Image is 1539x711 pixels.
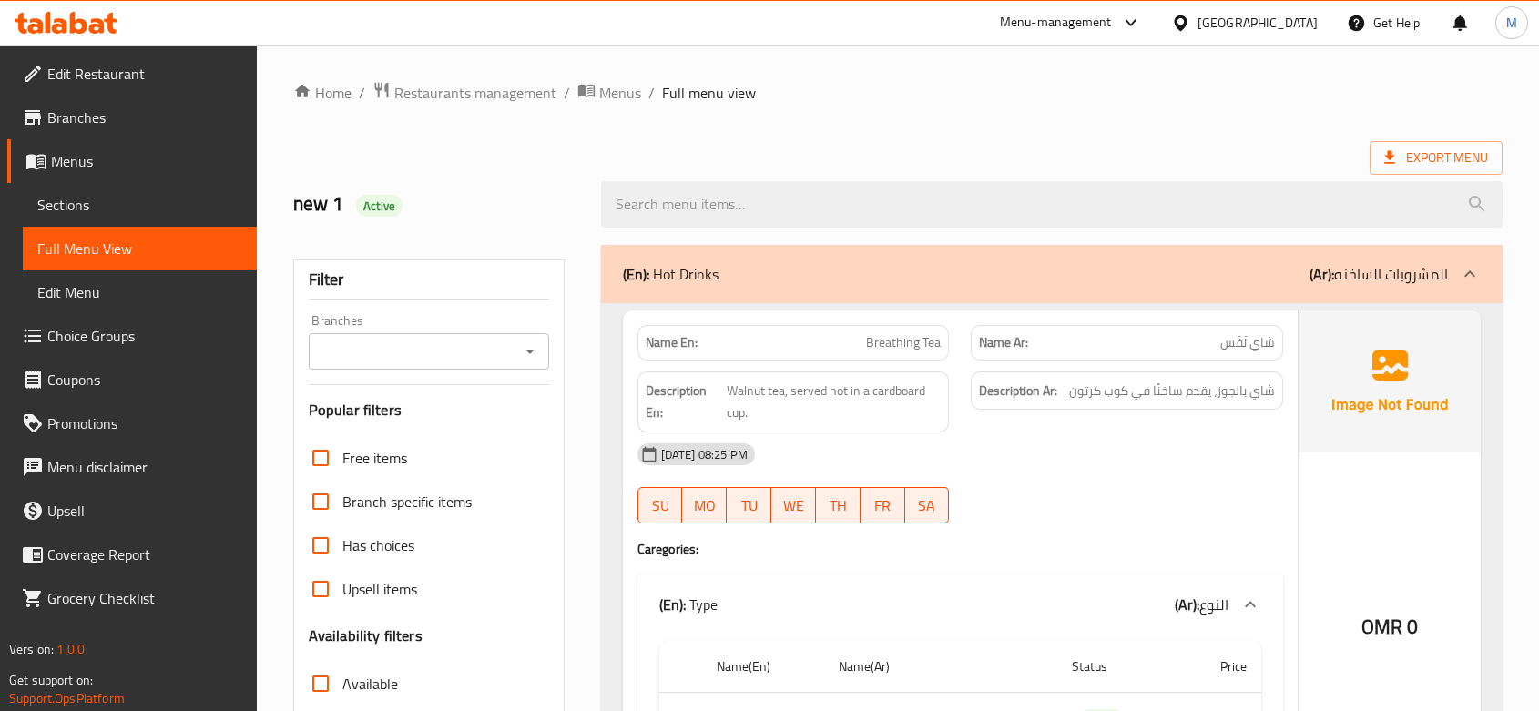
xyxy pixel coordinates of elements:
[689,493,719,519] span: MO
[9,686,125,710] a: Support.OpsPlatform
[342,578,417,600] span: Upsell items
[734,493,764,519] span: TU
[309,400,549,421] h3: Popular filters
[7,358,257,401] a: Coupons
[601,245,1503,303] div: (En): Hot Drinks(Ar):المشروبات الساخنه
[646,333,698,352] strong: Name En:
[727,380,941,424] span: Walnut tea, served hot in a cardboard cup.
[623,263,719,285] p: Hot Drinks
[47,543,242,565] span: Coverage Report
[1220,333,1275,352] span: شاي نَفَس
[7,139,257,183] a: Menus
[905,487,950,523] button: SA
[356,198,403,215] span: Active
[823,493,853,519] span: TH
[654,446,755,463] span: [DATE] 08:25 PM
[1506,13,1517,33] span: M
[1179,641,1261,693] th: Price
[1199,591,1228,618] span: النوع
[1198,13,1318,33] div: [GEOGRAPHIC_DATA]
[601,181,1503,228] input: search
[7,401,257,445] a: Promotions
[7,533,257,576] a: Coverage Report
[646,380,724,424] strong: Description En:
[861,487,905,523] button: FR
[979,380,1057,402] strong: Description Ar:
[9,668,93,692] span: Get support on:
[342,673,398,695] span: Available
[37,194,242,216] span: Sections
[293,81,1503,105] nav: breadcrumb
[1299,310,1481,452] img: Ae5nvW7+0k+MAAAAAElFTkSuQmCC
[577,81,641,105] a: Menus
[816,487,861,523] button: TH
[564,82,570,104] li: /
[342,447,407,469] span: Free items
[47,412,242,434] span: Promotions
[37,238,242,259] span: Full Menu View
[648,82,655,104] li: /
[1407,609,1418,645] span: 0
[7,576,257,620] a: Grocery Checklist
[47,456,242,478] span: Menu disclaimer
[659,594,718,615] p: Type
[662,82,756,104] span: Full menu view
[1175,591,1199,618] b: (Ar):
[7,314,257,358] a: Choice Groups
[623,260,649,288] b: (En):
[1000,12,1112,34] div: Menu-management
[866,333,941,352] span: Breathing Tea
[9,637,54,661] span: Version:
[659,591,686,618] b: (En):
[23,270,257,314] a: Edit Menu
[342,534,414,556] span: Has choices
[309,260,549,300] div: Filter
[293,82,352,104] a: Home
[37,281,242,303] span: Edit Menu
[51,150,242,172] span: Menus
[47,587,242,609] span: Grocery Checklist
[824,641,1056,693] th: Name(Ar)
[599,82,641,104] span: Menus
[637,575,1283,634] div: (En): Type(Ar):النوع
[637,540,1283,558] h4: Caregories:
[646,493,676,519] span: SU
[771,487,816,523] button: WE
[1370,141,1503,175] span: Export Menu
[912,493,943,519] span: SA
[309,625,423,646] h3: Availability filters
[47,107,242,128] span: Branches
[23,227,257,270] a: Full Menu View
[23,183,257,227] a: Sections
[47,325,242,347] span: Choice Groups
[702,641,824,693] th: Name(En)
[47,63,242,85] span: Edit Restaurant
[1361,609,1402,645] span: OMR
[293,190,579,218] h2: new 1
[1057,641,1179,693] th: Status
[372,81,556,105] a: Restaurants management
[979,333,1028,352] strong: Name Ar:
[47,369,242,391] span: Coupons
[637,487,683,523] button: SU
[779,493,809,519] span: WE
[356,195,403,217] div: Active
[517,339,543,364] button: Open
[7,445,257,489] a: Menu disclaimer
[7,52,257,96] a: Edit Restaurant
[682,487,727,523] button: MO
[1064,380,1275,402] span: شاي بالجوز، يقدم ساخنًا في كوب كرتون .
[727,487,771,523] button: TU
[342,491,472,513] span: Branch specific items
[7,489,257,533] a: Upsell
[47,500,242,522] span: Upsell
[7,96,257,139] a: Branches
[868,493,898,519] span: FR
[1384,147,1488,169] span: Export Menu
[394,82,556,104] span: Restaurants management
[1310,263,1448,285] p: المشروبات الساخنه
[56,637,85,661] span: 1.0.0
[359,82,365,104] li: /
[1310,260,1334,288] b: (Ar):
